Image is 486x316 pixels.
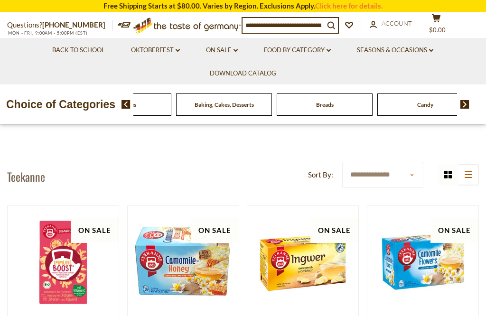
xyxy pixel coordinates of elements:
[195,101,254,108] a: Baking, Cakes, Desserts
[121,100,131,109] img: previous arrow
[382,19,412,27] span: Account
[429,26,446,34] span: $0.00
[7,30,88,36] span: MON - FRI, 9:00AM - 5:00PM (EST)
[460,100,469,109] img: next arrow
[308,169,333,181] label: Sort By:
[422,14,450,37] button: $0.00
[7,19,112,31] p: Questions?
[316,101,334,108] a: Breads
[42,20,105,29] a: [PHONE_NUMBER]
[7,169,45,184] h1: Teekanne
[264,45,331,56] a: Food By Category
[131,45,180,56] a: Oktoberfest
[315,1,383,10] a: Click here for details.
[52,45,105,56] a: Back to School
[357,45,433,56] a: Seasons & Occasions
[417,101,433,108] a: Candy
[206,45,238,56] a: On Sale
[210,68,276,79] a: Download Catalog
[370,19,412,29] a: Account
